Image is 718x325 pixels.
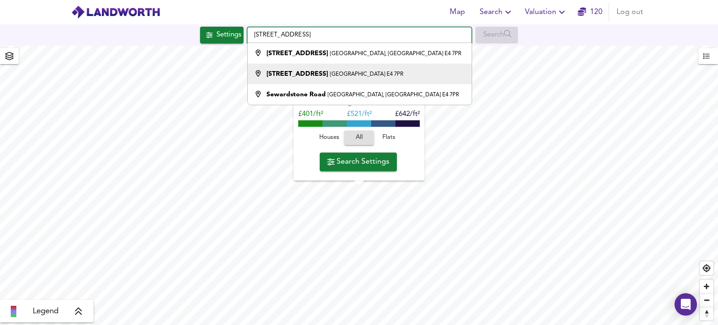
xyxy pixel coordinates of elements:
[578,6,603,19] a: 120
[344,131,374,145] button: All
[216,29,241,41] div: Settings
[476,3,517,22] button: Search
[347,111,372,118] span: £ 521/ft²
[525,6,567,19] span: Valuation
[314,131,344,145] button: Houses
[480,6,514,19] span: Search
[700,280,713,293] button: Zoom in
[327,155,389,168] span: Search Settings
[266,50,328,57] strong: [STREET_ADDRESS]
[613,3,647,22] button: Log out
[320,152,397,171] button: Search Settings
[617,6,643,19] span: Log out
[446,6,468,19] span: Map
[575,3,605,22] button: 120
[247,27,472,43] input: Enter a location...
[328,92,459,98] small: [GEOGRAPHIC_DATA], [GEOGRAPHIC_DATA] E4 7PR
[200,27,244,43] button: Settings
[700,293,713,307] button: Zoom out
[298,111,323,118] span: £401/ft²
[71,5,160,19] img: logo
[349,133,369,144] span: All
[266,91,326,98] strong: Sewardstone Road
[475,27,518,43] div: Enable a Source before running a Search
[376,133,402,144] span: Flats
[700,307,713,320] button: Reset bearing to north
[316,133,342,144] span: Houses
[395,111,420,118] span: £642/ft²
[675,293,697,316] div: Open Intercom Messenger
[266,71,328,77] strong: [STREET_ADDRESS]
[330,72,403,77] small: [GEOGRAPHIC_DATA] E4 7PR
[374,131,404,145] button: Flats
[521,3,571,22] button: Valuation
[700,294,713,307] span: Zoom out
[700,261,713,275] button: Find my location
[330,51,461,57] small: [GEOGRAPHIC_DATA], [GEOGRAPHIC_DATA] E4 7PR
[200,27,244,43] div: Click to configure Search Settings
[442,3,472,22] button: Map
[33,306,58,317] span: Legend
